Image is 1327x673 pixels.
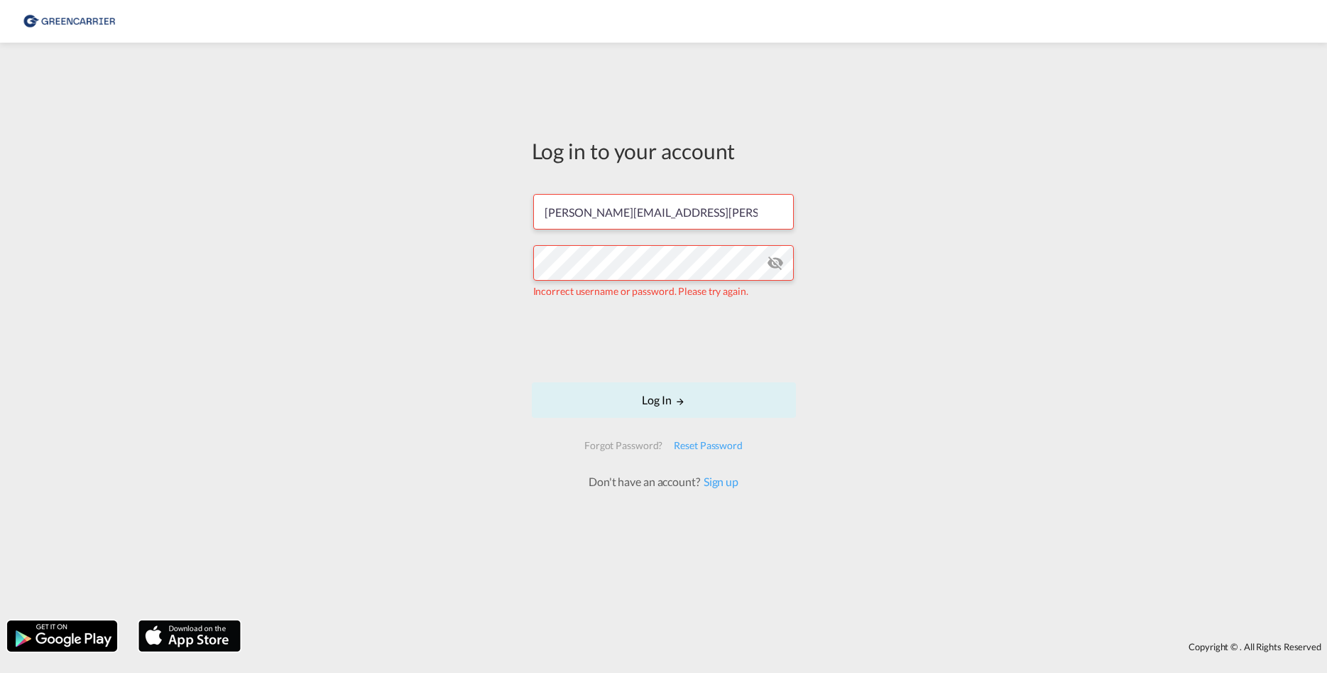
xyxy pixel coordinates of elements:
img: google.png [6,619,119,653]
md-icon: icon-eye-off [767,254,784,271]
div: Reset Password [668,433,748,458]
div: Don't have an account? [573,474,754,490]
div: Forgot Password? [579,433,668,458]
input: Enter email/phone number [533,194,794,230]
a: Sign up [700,475,738,488]
div: Copyright © . All Rights Reserved [248,635,1327,659]
div: Log in to your account [532,136,796,166]
img: 8cf206808afe11efa76fcd1e3d746489.png [21,6,117,38]
button: LOGIN [532,382,796,418]
img: apple.png [137,619,242,653]
iframe: reCAPTCHA [556,313,772,368]
span: Incorrect username or password. Please try again. [533,285,748,297]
